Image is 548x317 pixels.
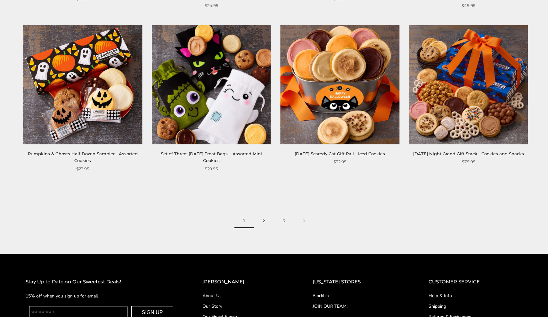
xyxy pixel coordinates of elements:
span: $49.95 [462,2,475,9]
a: 3 [274,214,294,228]
span: $32.95 [333,158,346,165]
span: $29.95 [205,166,218,172]
span: $79.95 [462,158,475,165]
h2: [US_STATE] STORES [313,278,403,286]
a: [DATE] Scaredy Cat Gift Pail - Iced Cookies [295,151,385,156]
a: Blacklick [313,292,403,299]
a: JOIN OUR TEAM! [313,303,403,310]
a: [DATE] Night Grand Gift Stack - Cookies and Snacks [413,151,524,156]
h2: Stay Up to Date on Our Sweetest Deals! [26,278,177,286]
a: 2 [254,214,274,228]
a: Shipping [429,303,522,310]
a: Pumpkins & Ghosts Half Dozen Sampler - Assorted Cookies [28,151,138,163]
h2: CUSTOMER SERVICE [429,278,522,286]
span: $23.95 [76,166,89,172]
img: Halloween Scaredy Cat Gift Pail - Iced Cookies [280,25,399,144]
h2: [PERSON_NAME] [202,278,287,286]
img: Halloween Night Grand Gift Stack - Cookies and Snacks [409,25,528,144]
img: Set of Three: Halloween Treat Bags – Assorted Mini Cookies [152,25,271,144]
a: Next page [294,214,314,228]
a: Our Story [202,303,287,310]
a: Halloween Scaredy Cat Gift Pail - Iced Cookies [281,25,399,144]
span: 1 [234,214,254,228]
iframe: Sign Up via Text for Offers [5,293,66,312]
a: Help & Info [429,292,522,299]
span: $24.95 [205,2,218,9]
a: Set of Three: [DATE] Treat Bags – Assorted Mini Cookies [161,151,262,163]
a: About Us [202,292,287,299]
img: Pumpkins & Ghosts Half Dozen Sampler - Assorted Cookies [23,25,142,144]
p: 15% off when you sign up for email [26,292,177,300]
